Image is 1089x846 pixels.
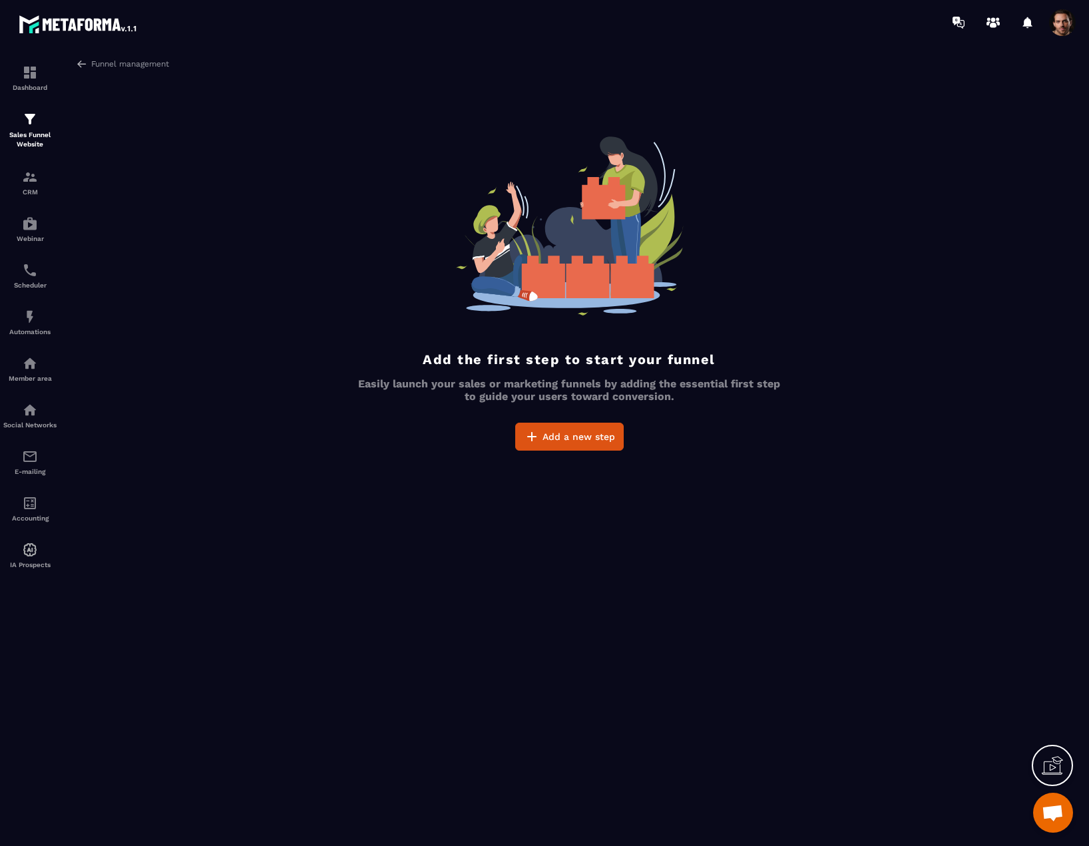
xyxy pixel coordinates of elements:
p: Accounting [3,515,57,522]
img: automations [22,216,38,232]
img: scheduler [22,262,38,278]
p: Webinar [3,235,57,242]
img: logo [19,12,138,36]
p: Dashboard [3,84,57,91]
p: E-mailing [3,468,57,475]
img: automations [22,542,38,558]
a: formationformationSales Funnel Website [3,101,57,159]
p: Member area [3,375,57,382]
a: automationsautomationsMember area [3,345,57,392]
a: schedulerschedulerScheduler [3,252,57,299]
p: Easily launch your sales or marketing funnels by adding the essential first step to guide your us... [353,377,785,403]
span: Add a new step [543,430,615,443]
button: Add a new step [515,423,624,451]
a: automationsautomationsAutomations [3,299,57,345]
img: automations [22,355,38,371]
p: Automations [3,328,57,335]
p: Social Networks [3,421,57,429]
p: CRM [3,188,57,196]
a: formationformationCRM [3,159,57,206]
img: social-network [22,402,38,418]
img: automations [22,309,38,325]
div: Open chat [1033,793,1073,833]
img: formation [22,169,38,185]
img: empty-funnel-bg.aa6bca90.svg [455,136,684,316]
a: accountantaccountantAccounting [3,485,57,532]
p: IA Prospects [3,561,57,568]
a: emailemailE-mailing [3,439,57,485]
img: accountant [22,495,38,511]
img: email [22,449,38,465]
img: formation [22,111,38,127]
a: Funnel management [76,58,169,70]
a: automationsautomationsWebinar [3,206,57,252]
a: formationformationDashboard [3,55,57,101]
h4: Add the first step to start your funnel [353,351,785,367]
img: arrow [76,58,88,70]
p: Sales Funnel Website [3,130,57,149]
a: social-networksocial-networkSocial Networks [3,392,57,439]
p: Scheduler [3,282,57,289]
img: formation [22,65,38,81]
